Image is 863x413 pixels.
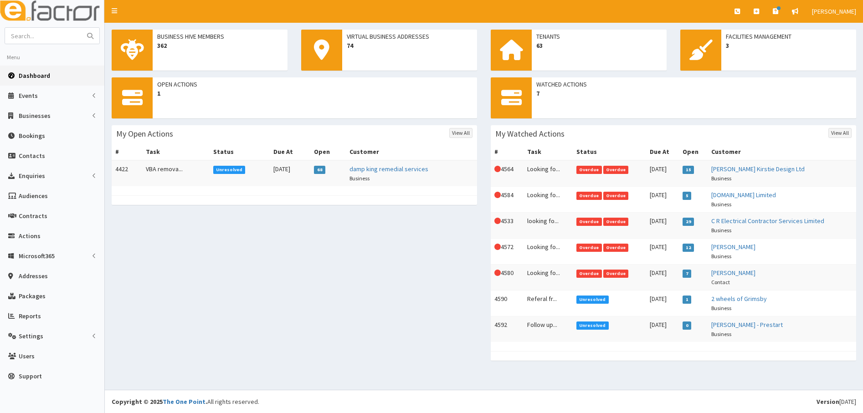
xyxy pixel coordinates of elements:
[711,305,731,311] small: Business
[19,92,38,100] span: Events
[494,244,501,250] i: This Action is overdue!
[646,143,679,160] th: Due At
[270,160,311,186] td: [DATE]
[683,270,691,278] span: 7
[576,270,602,278] span: Overdue
[142,160,210,186] td: VBA remova...
[19,71,50,80] span: Dashboard
[349,165,428,173] a: damp king remedial services
[711,321,783,329] a: [PERSON_NAME] - Prestart
[524,160,573,187] td: Looking fo...
[347,41,473,50] span: 74
[157,89,473,98] span: 1
[683,166,694,174] span: 15
[711,165,805,173] a: [PERSON_NAME] Kirstie Design Ltd
[711,269,755,277] a: [PERSON_NAME]
[812,7,856,15] span: [PERSON_NAME]
[683,244,694,252] span: 12
[576,244,602,252] span: Overdue
[603,218,629,226] span: Overdue
[491,265,524,291] td: 4580
[603,192,629,200] span: Overdue
[494,218,501,224] i: This Action is overdue!
[603,244,629,252] span: Overdue
[349,175,370,182] small: Business
[817,397,856,406] div: [DATE]
[726,41,852,50] span: 3
[142,143,210,160] th: Task
[576,218,602,226] span: Overdue
[524,143,573,160] th: Task
[491,160,524,187] td: 4564
[105,390,863,413] footer: All rights reserved.
[646,187,679,213] td: [DATE]
[19,372,42,380] span: Support
[494,166,501,172] i: This Action is overdue!
[646,160,679,187] td: [DATE]
[683,321,691,330] span: 0
[491,316,524,342] td: 4592
[711,253,731,260] small: Business
[346,143,477,160] th: Customer
[491,239,524,265] td: 4572
[573,143,646,160] th: Status
[494,192,501,198] i: This Action is overdue!
[19,312,41,320] span: Reports
[711,227,731,234] small: Business
[112,143,142,160] th: #
[19,292,46,300] span: Packages
[828,128,852,138] a: View All
[576,166,602,174] span: Overdue
[711,279,730,286] small: Contact
[576,321,609,330] span: Unresolved
[19,112,51,120] span: Businesses
[536,89,852,98] span: 7
[494,270,501,276] i: This Action is overdue!
[19,132,45,140] span: Bookings
[603,270,629,278] span: Overdue
[536,80,852,89] span: Watched Actions
[163,398,205,406] a: The One Point
[711,175,731,182] small: Business
[711,295,767,303] a: 2 wheels of Grimsby
[112,398,207,406] strong: Copyright © 2025 .
[19,152,45,160] span: Contacts
[491,213,524,239] td: 4533
[646,213,679,239] td: [DATE]
[708,143,856,160] th: Customer
[711,243,755,251] a: [PERSON_NAME]
[157,80,473,89] span: Open Actions
[112,160,142,186] td: 4422
[683,218,694,226] span: 29
[524,291,573,316] td: Referal fr...
[711,331,731,337] small: Business
[524,213,573,239] td: looking fo...
[210,143,270,160] th: Status
[19,172,45,180] span: Enquiries
[711,217,824,225] a: C R Electrical Contractor Services Limited
[19,192,48,200] span: Audiences
[576,296,609,304] span: Unresolved
[213,166,246,174] span: Unresolved
[157,32,283,41] span: Business Hive Members
[19,352,35,360] span: Users
[646,316,679,342] td: [DATE]
[491,187,524,213] td: 4584
[576,192,602,200] span: Overdue
[5,28,82,44] input: Search...
[711,191,776,199] a: [DOMAIN_NAME] Limited
[491,143,524,160] th: #
[116,130,173,138] h3: My Open Actions
[524,316,573,342] td: Follow up...
[646,239,679,265] td: [DATE]
[524,239,573,265] td: Looking fo...
[19,212,47,220] span: Contracts
[646,265,679,291] td: [DATE]
[19,332,43,340] span: Settings
[683,296,691,304] span: 1
[491,291,524,316] td: 4590
[603,166,629,174] span: Overdue
[310,143,346,160] th: Open
[726,32,852,41] span: Facilities Management
[449,128,473,138] a: View All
